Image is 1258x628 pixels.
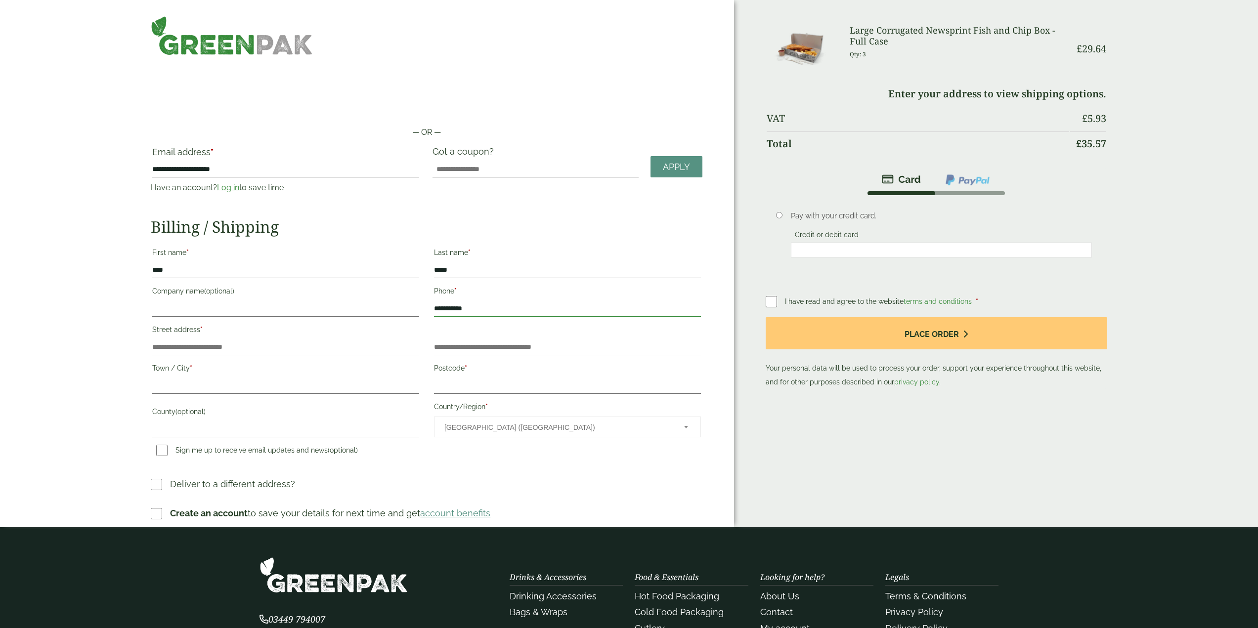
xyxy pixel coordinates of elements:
[465,364,467,372] abbr: required
[152,246,419,262] label: First name
[420,508,490,518] a: account benefits
[200,326,203,334] abbr: required
[885,591,966,601] a: Terms & Conditions
[190,364,192,372] abbr: required
[510,591,597,601] a: Drinking Accessories
[1082,112,1106,125] bdi: 5.93
[260,613,325,625] span: 03449 794007
[152,405,419,421] label: County
[328,446,358,454] span: (optional)
[151,126,702,138] p: — OR —
[767,131,1069,156] th: Total
[260,615,325,625] a: 03449 794007
[510,607,567,617] a: Bags & Wraps
[767,107,1069,130] th: VAT
[260,557,408,593] img: GreenPak Supplies
[766,317,1107,349] button: Place order
[794,246,1089,254] iframe: Secure card payment input frame
[151,182,421,194] p: Have an account? to save time
[152,323,419,339] label: Street address
[663,162,690,172] span: Apply
[1077,42,1082,55] span: £
[760,591,799,601] a: About Us
[186,249,189,256] abbr: required
[882,173,921,185] img: stripe.png
[152,284,419,301] label: Company name
[976,297,978,305] abbr: required
[152,361,419,378] label: Town / City
[850,25,1069,46] h3: Large Corrugated Newsprint Fish and Chip Box - Full Case
[434,361,701,378] label: Postcode
[767,82,1106,106] td: Enter your address to view shipping options.
[454,287,457,295] abbr: required
[945,173,991,186] img: ppcp-gateway.png
[885,607,943,617] a: Privacy Policy
[151,16,312,55] img: GreenPak Supplies
[1076,137,1106,150] bdi: 35.57
[766,317,1107,389] p: Your personal data will be used to process your order, support your experience throughout this we...
[894,378,939,386] a: privacy policy
[791,210,1092,221] p: Pay with your credit card.
[151,95,702,115] iframe: Secure payment button frame
[434,400,701,417] label: Country/Region
[635,607,724,617] a: Cold Food Packaging
[204,287,234,295] span: (optional)
[791,231,863,242] label: Credit or debit card
[217,183,239,192] a: Log in
[175,408,206,416] span: (optional)
[651,156,702,177] a: Apply
[170,477,295,491] p: Deliver to a different address?
[434,284,701,301] label: Phone
[850,50,866,58] small: Qty: 3
[760,607,793,617] a: Contact
[170,506,490,520] p: to save your details for next time and get
[152,446,362,457] label: Sign me up to receive email updates and news
[635,591,719,601] a: Hot Food Packaging
[211,147,214,157] abbr: required
[156,445,168,456] input: Sign me up to receive email updates and news(optional)
[434,417,701,437] span: Country/Region
[151,217,702,236] h2: Billing / Shipping
[152,148,419,162] label: Email address
[433,146,498,162] label: Got a coupon?
[785,297,974,305] span: I have read and agree to the website
[434,246,701,262] label: Last name
[444,417,671,438] span: United Kingdom (UK)
[1076,137,1082,150] span: £
[904,297,972,305] a: terms and conditions
[1077,42,1106,55] bdi: 29.64
[170,508,248,518] strong: Create an account
[1082,112,1087,125] span: £
[468,249,471,256] abbr: required
[485,403,488,411] abbr: required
